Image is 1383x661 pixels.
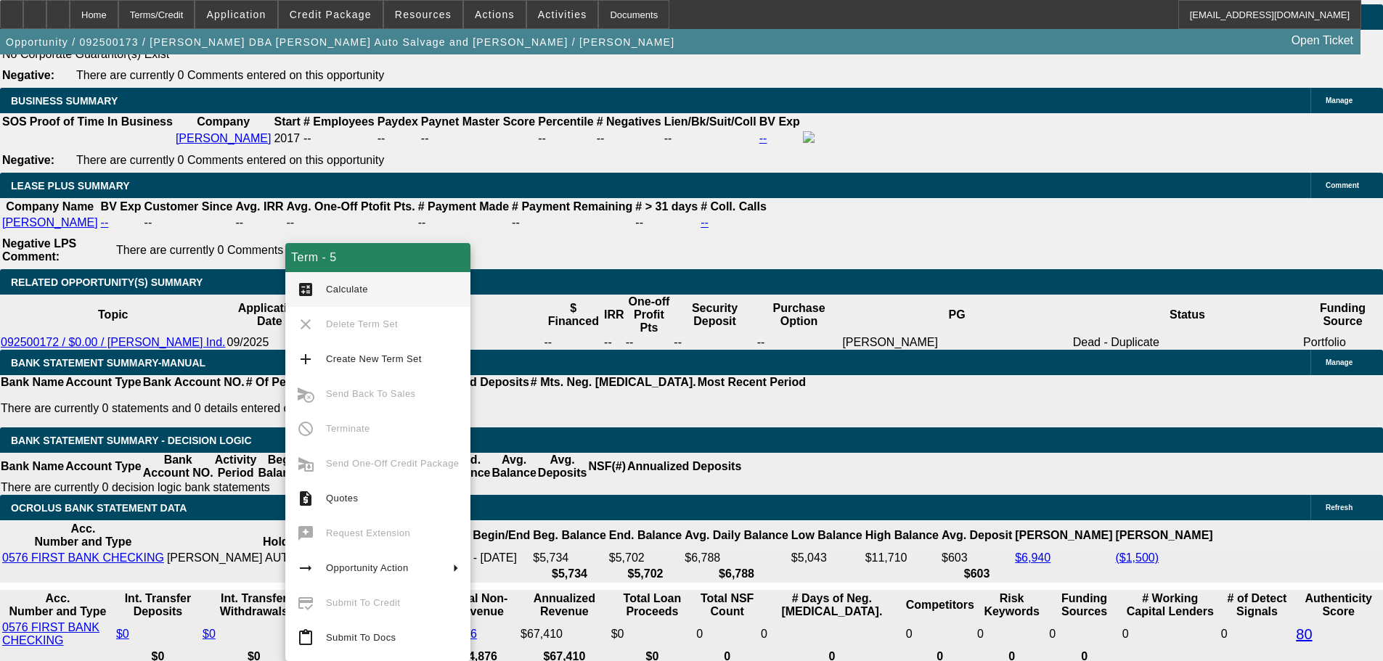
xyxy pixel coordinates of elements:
div: -- [421,132,535,145]
th: Status [1072,295,1302,335]
th: Low Balance [791,522,863,549]
th: Application Date [227,295,314,335]
a: $0 [203,628,216,640]
b: BV Exp [759,115,800,128]
th: Acc. Number and Type [1,591,114,619]
a: [PERSON_NAME] [176,132,272,144]
span: There are currently 0 Comments entered on this opportunity [76,69,384,81]
th: SOS [1,115,28,129]
b: Lien/Bk/Suit/Coll [664,115,756,128]
a: 0576 FIRST BANK CHECKING [2,621,99,646]
span: Resources [395,9,452,20]
span: Actions [475,9,515,20]
span: There are currently 0 Comments entered on this opportunity [116,244,424,256]
th: # Working Capital Lenders [1122,591,1219,619]
button: Credit Package [279,1,383,28]
td: -- [144,215,234,230]
b: Negative: [2,69,54,81]
td: 0 [760,620,904,648]
th: [PERSON_NAME] [1014,522,1113,549]
a: $6,940 [1015,551,1050,564]
th: PG [841,295,1072,335]
div: -- [597,132,661,145]
td: -- [543,335,603,350]
span: Comment [1326,181,1359,189]
b: # Payment Remaining [512,200,632,213]
td: 2017 [273,131,301,147]
th: Avg. Deposits [537,453,588,480]
td: [DATE] - [DATE] [433,551,531,565]
td: $5,043 [791,551,863,565]
td: $0 [611,620,695,648]
th: $6,788 [684,567,789,581]
mat-icon: arrow_right_alt [297,559,314,577]
td: -- [756,335,842,350]
span: Credit Package [290,9,372,20]
td: 09/2025 [227,335,314,350]
th: $603 [941,567,1013,581]
a: 092500172 / $0.00 / [PERSON_NAME] Ind. [1,336,226,348]
mat-icon: request_quote [297,490,314,507]
b: BV Exp [101,200,142,213]
b: Paydex [378,115,418,128]
a: 0576 FIRST BANK CHECKING [2,551,164,564]
th: Int. Transfer Withdrawals [202,591,306,619]
button: Actions [464,1,526,28]
span: Calculate [326,284,368,295]
span: Application [206,9,266,20]
th: Funding Sources [1048,591,1120,619]
th: $5,734 [532,567,606,581]
b: Negative: [2,154,54,166]
th: Most Recent Period [697,375,807,390]
mat-icon: calculate [297,281,314,298]
th: Acc. Holder Name [166,522,431,549]
span: Opportunity / 092500173 / [PERSON_NAME] DBA [PERSON_NAME] Auto Salvage and [PERSON_NAME] / [PERSO... [6,36,674,48]
th: # Of Periods [245,375,315,390]
b: Percentile [538,115,593,128]
b: Avg. IRR [235,200,283,213]
span: BANK STATEMENT SUMMARY-MANUAL [11,357,205,369]
b: # Coll. Calls [701,200,767,213]
span: Activities [538,9,587,20]
th: Funding Source [1302,295,1383,335]
th: [PERSON_NAME] [1114,522,1213,549]
td: $603 [941,551,1013,565]
th: NSF(#) [587,453,627,480]
th: Avg. Balance [491,453,537,480]
th: Proof of Time In Business [29,115,174,129]
th: End. Balance [608,522,682,549]
b: Customer Since [144,200,233,213]
td: -- [511,215,633,230]
th: Bank Account NO. [142,375,245,390]
th: Account Type [65,375,142,390]
b: # Employees [303,115,375,128]
td: -- [377,131,419,147]
span: RELATED OPPORTUNITY(S) SUMMARY [11,276,203,288]
b: Negative LPS Comment: [2,237,76,263]
td: [PERSON_NAME] AUTO SALVAGE AND TOWING [166,551,431,565]
p: There are currently 0 statements and 0 details entered on this opportunity [1,402,806,415]
th: Avg. Deposit [941,522,1013,549]
b: Avg. One-Off Ptofit Pts. [287,200,415,213]
span: BUSINESS SUMMARY [11,95,118,107]
span: LEASE PLUS SUMMARY [11,180,130,192]
th: Annualized Revenue [520,591,609,619]
div: -- [538,132,593,145]
th: $ Financed [543,295,603,335]
td: 0 [976,620,1047,648]
th: Security Deposit [673,295,756,335]
th: Account Type [65,453,142,480]
a: -- [701,216,709,229]
b: # Negatives [597,115,661,128]
td: -- [603,335,625,350]
th: Total Non-Revenue [441,591,518,619]
td: -- [417,215,510,230]
th: Sum of the Total NSF Count and Total Overdraft Fee Count from Ocrolus [695,591,759,619]
th: Period Begin/End [433,522,531,549]
button: Resources [384,1,462,28]
a: [PERSON_NAME] [2,216,98,229]
td: 0 [1048,620,1120,648]
td: -- [635,215,698,230]
th: # Mts. Neg. [MEDICAL_DATA]. [530,375,697,390]
td: -- [286,215,416,230]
